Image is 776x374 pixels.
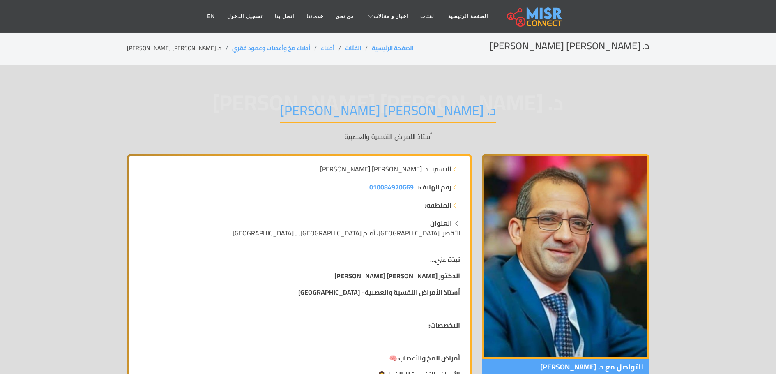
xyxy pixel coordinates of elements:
a: 010084970669 [369,182,414,192]
span: اخبار و مقالات [373,13,408,20]
li: د. [PERSON_NAME] [PERSON_NAME] [127,44,232,53]
strong: العنوان [430,217,452,229]
a: تسجيل الدخول [221,9,268,24]
a: EN [201,9,221,24]
strong: الدكتور [PERSON_NAME] [PERSON_NAME] [334,270,460,282]
a: أطباء مخ وأعصاب وعمود فقري [232,43,310,53]
img: main.misr_connect [507,6,562,27]
a: الصفحة الرئيسية [372,43,413,53]
strong: نبذة عني... [430,253,460,265]
a: اخبار و مقالات [360,9,414,24]
span: الأقصر، [GEOGRAPHIC_DATA]، أمام [GEOGRAPHIC_DATA], , [GEOGRAPHIC_DATA] [233,227,460,239]
p: أستاذ الأمراض النفسية والعصبية [127,132,649,141]
a: من نحن [329,9,360,24]
strong: رقم الهاتف: [418,182,451,192]
span: د. [PERSON_NAME] [PERSON_NAME] [320,164,428,174]
a: أطباء [321,43,334,53]
h2: د. [PERSON_NAME] [PERSON_NAME] [490,40,649,52]
a: الصفحة الرئيسية [442,9,494,24]
strong: التخصصات: [428,319,460,331]
strong: الاسم: [433,164,451,174]
span: 010084970669 [369,181,414,193]
h1: د. [PERSON_NAME] [PERSON_NAME] [280,102,496,123]
strong: أستاذ الأمراض النفسية والعصبية - [GEOGRAPHIC_DATA] [298,286,460,298]
img: د. طارق علي سيد راجح [482,154,649,359]
a: خدماتنا [300,9,329,24]
strong: أمراض المخ والأعصاب 🧠 [389,352,460,364]
a: الفئات [345,43,361,53]
a: الفئات [414,9,442,24]
strong: المنطقة: [425,200,451,210]
a: اتصل بنا [269,9,300,24]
